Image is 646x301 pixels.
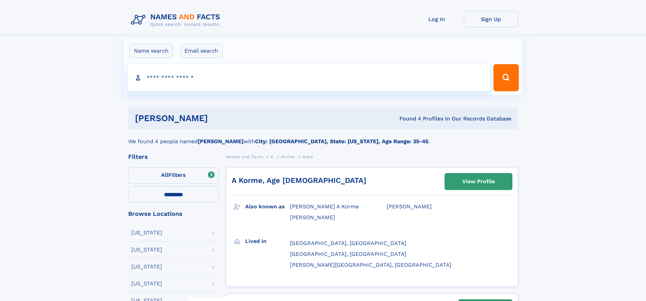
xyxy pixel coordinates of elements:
label: Name search [130,44,173,58]
span: [GEOGRAPHIC_DATA], [GEOGRAPHIC_DATA] [290,240,406,246]
div: Filters [128,154,219,160]
div: Found 4 Profiles In Our Records Database [304,115,511,123]
b: City: [GEOGRAPHIC_DATA], State: [US_STATE], Age Range: 35-45 [255,138,428,145]
button: Search Button [493,64,518,91]
a: View Profile [445,173,512,190]
h1: [PERSON_NAME] [135,114,304,123]
input: search input [128,64,491,91]
h3: Lived in [245,236,290,247]
a: Korme [281,152,295,161]
div: [US_STATE] [131,264,162,269]
h3: Also known as [245,201,290,212]
span: [PERSON_NAME] A Korme [290,203,359,210]
span: [PERSON_NAME] [290,214,335,221]
div: Browse Locations [128,211,219,217]
a: A Korme, Age [DEMOGRAPHIC_DATA] [232,176,366,185]
span: K [271,154,274,159]
b: [PERSON_NAME] [198,138,243,145]
div: [US_STATE] [131,281,162,286]
label: Filters [128,167,219,184]
span: Anee [302,154,313,159]
a: Sign Up [464,11,518,27]
span: [PERSON_NAME] [387,203,432,210]
img: Logo Names and Facts [128,11,226,29]
a: Names and Facts [226,152,263,161]
a: K [271,152,274,161]
div: View Profile [462,174,495,189]
span: Korme [281,154,295,159]
div: We found 4 people named with . [128,129,518,146]
span: All [161,172,168,178]
div: [US_STATE] [131,247,162,252]
div: [US_STATE] [131,230,162,236]
label: Email search [180,44,222,58]
span: [PERSON_NAME][GEOGRAPHIC_DATA], [GEOGRAPHIC_DATA] [290,262,451,268]
a: Log In [410,11,464,27]
span: [GEOGRAPHIC_DATA], [GEOGRAPHIC_DATA] [290,251,406,257]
